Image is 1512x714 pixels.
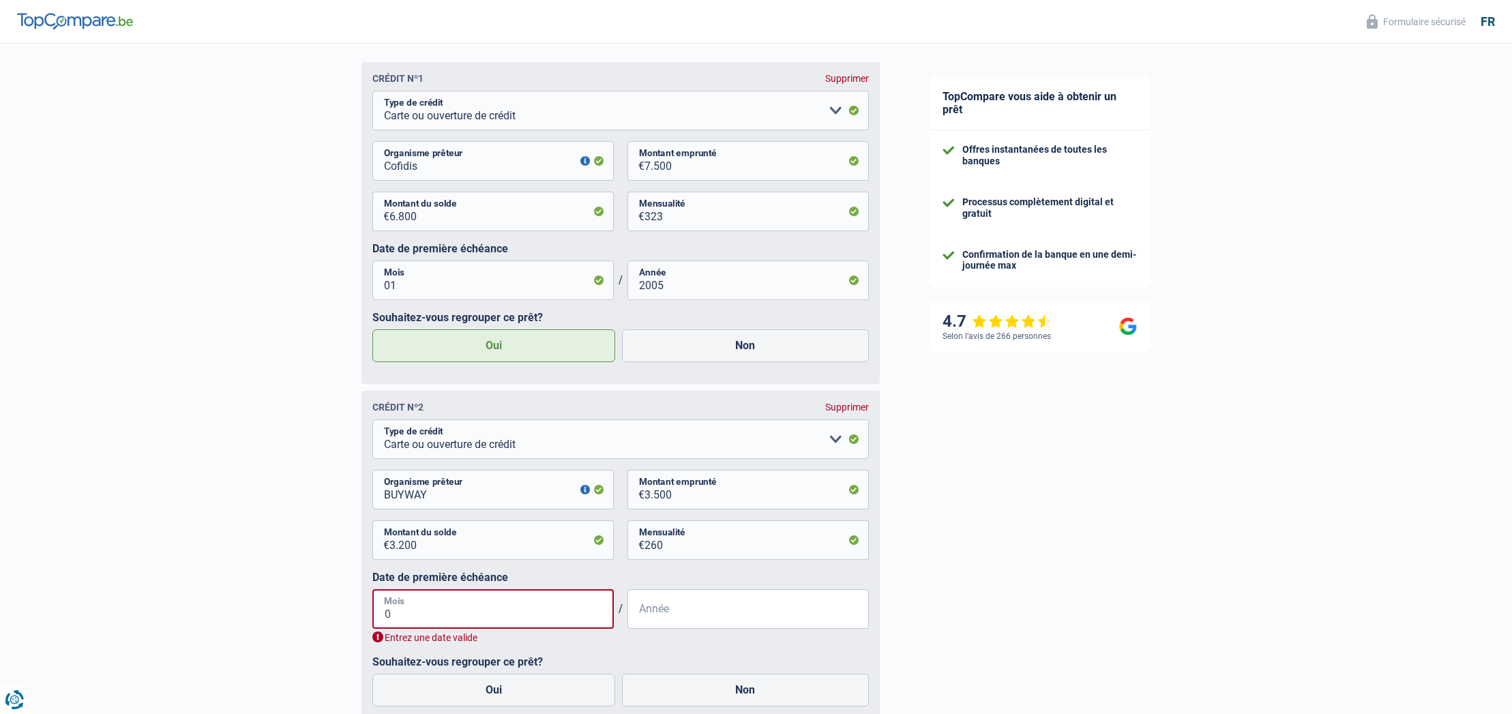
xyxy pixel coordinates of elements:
[622,329,869,362] label: Non
[627,520,644,560] span: €
[962,196,1137,220] div: Processus complètement digital et gratuit
[929,76,1151,130] div: TopCompare vous aide à obtenir un prêt
[372,655,869,668] label: Souhaitez-vous regrouper ce prêt?
[962,249,1137,272] div: Confirmation de la banque en une demi-journée max
[372,631,869,644] div: Entrez une date valide
[372,589,614,629] input: MM
[627,470,644,509] span: €
[1481,14,1495,29] div: fr
[3,65,4,66] img: Advertisement
[627,261,869,300] input: AAAA
[372,520,389,560] span: €
[825,73,869,84] div: Supprimer
[622,674,869,706] label: Non
[372,402,424,413] div: Crédit nº2
[825,402,869,413] div: Supprimer
[614,273,627,286] span: /
[627,141,644,181] span: €
[372,242,869,255] label: Date de première échéance
[372,674,616,706] label: Oui
[372,261,614,300] input: MM
[372,329,616,362] label: Oui
[1359,10,1474,33] button: Formulaire sécurisé
[627,192,644,231] span: €
[17,13,133,29] img: TopCompare Logo
[943,312,1052,331] div: 4.7
[627,589,869,629] input: AAAA
[943,331,1051,341] div: Selon l’avis de 266 personnes
[372,311,869,324] label: Souhaitez-vous regrouper ce prêt?
[372,571,869,584] label: Date de première échéance
[614,602,627,615] span: /
[372,73,424,84] div: Crédit nº1
[962,144,1137,167] div: Offres instantanées de toutes les banques
[372,192,389,231] span: €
